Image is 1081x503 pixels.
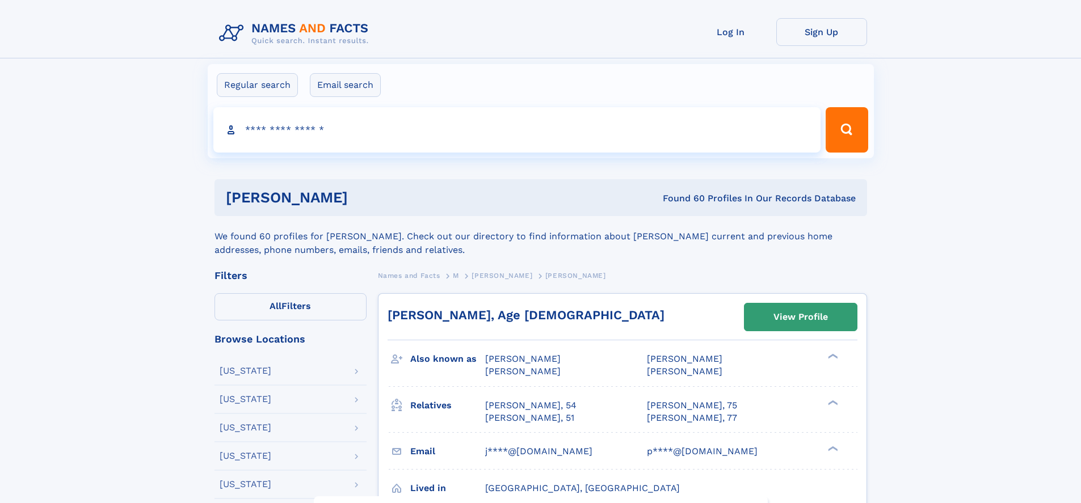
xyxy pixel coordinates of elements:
[505,192,856,205] div: Found 60 Profiles In Our Records Database
[485,353,561,364] span: [PERSON_NAME]
[647,412,737,424] a: [PERSON_NAME], 77
[378,268,440,282] a: Names and Facts
[453,268,459,282] a: M
[220,480,271,489] div: [US_STATE]
[647,353,722,364] span: [PERSON_NAME]
[485,412,574,424] a: [PERSON_NAME], 51
[545,272,606,280] span: [PERSON_NAME]
[485,483,680,493] span: [GEOGRAPHIC_DATA], [GEOGRAPHIC_DATA]
[410,396,485,415] h3: Relatives
[410,349,485,369] h3: Also known as
[773,304,828,330] div: View Profile
[472,272,532,280] span: [PERSON_NAME]
[220,451,271,460] div: [US_STATE]
[217,73,298,97] label: Regular search
[214,334,367,344] div: Browse Locations
[744,303,857,331] a: View Profile
[214,293,367,320] label: Filters
[214,270,367,281] div: Filters
[310,73,381,97] label: Email search
[485,366,561,377] span: [PERSON_NAME]
[410,442,485,461] h3: Email
[388,308,664,322] a: [PERSON_NAME], Age [DEMOGRAPHIC_DATA]
[825,353,839,360] div: ❯
[214,18,378,49] img: Logo Names and Facts
[226,191,506,205] h1: [PERSON_NAME]
[213,107,821,153] input: search input
[825,445,839,452] div: ❯
[220,423,271,432] div: [US_STATE]
[410,479,485,498] h3: Lived in
[220,395,271,404] div: [US_STATE]
[270,301,281,311] span: All
[647,366,722,377] span: [PERSON_NAME]
[685,18,776,46] a: Log In
[214,216,867,257] div: We found 60 profiles for [PERSON_NAME]. Check out our directory to find information about [PERSON...
[647,399,737,412] a: [PERSON_NAME], 75
[826,107,868,153] button: Search Button
[220,366,271,375] div: [US_STATE]
[453,272,459,280] span: M
[485,399,577,412] a: [PERSON_NAME], 54
[472,268,532,282] a: [PERSON_NAME]
[776,18,867,46] a: Sign Up
[825,399,839,406] div: ❯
